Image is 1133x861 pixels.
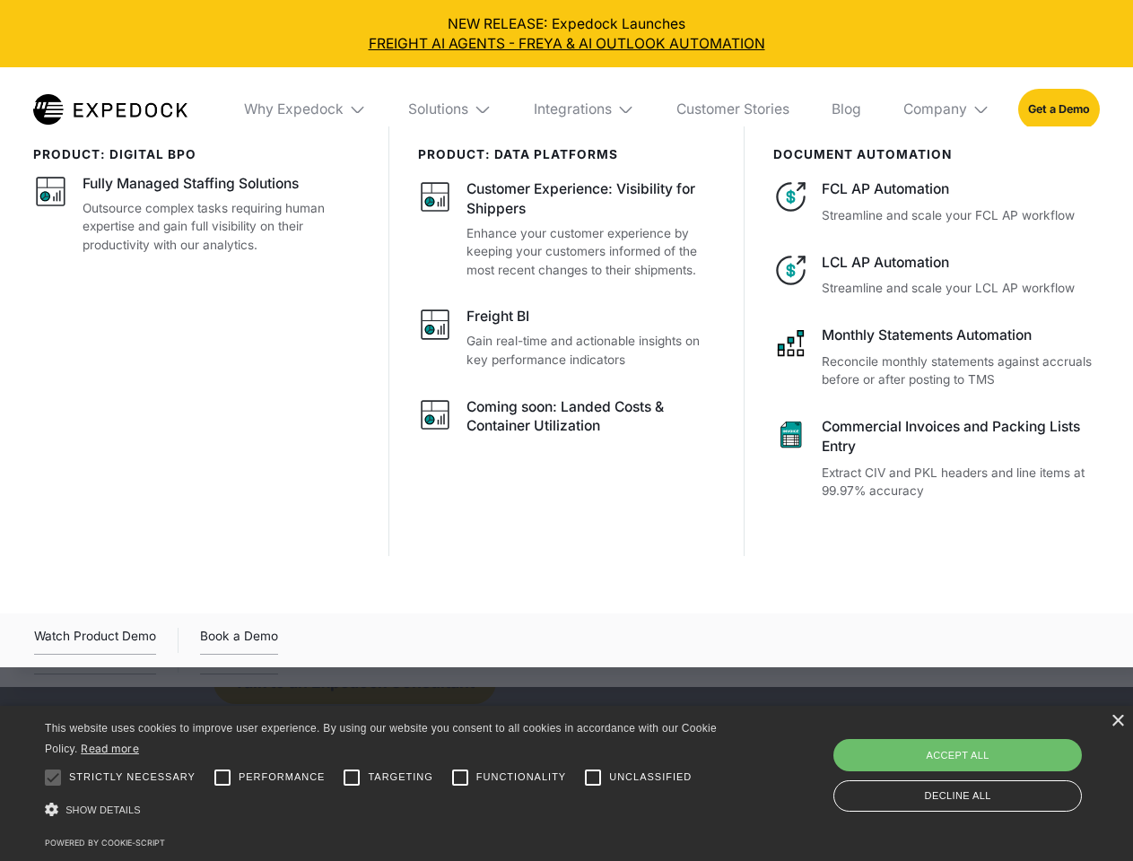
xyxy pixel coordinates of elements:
p: Extract CIV and PKL headers and line items at 99.97% accuracy [822,464,1099,500]
a: Blog [817,67,875,152]
a: Customer Stories [662,67,803,152]
p: Streamline and scale your LCL AP workflow [822,279,1099,298]
a: Freight BIGain real-time and actionable insights on key performance indicators [418,307,717,369]
a: Fully Managed Staffing SolutionsOutsource complex tasks requiring human expertise and gain full v... [33,174,361,254]
span: Show details [65,804,141,815]
div: Watch Product Demo [34,626,156,655]
span: Functionality [476,770,566,785]
span: Targeting [368,770,432,785]
a: Commercial Invoices and Packing Lists EntryExtract CIV and PKL headers and line items at 99.97% a... [773,417,1100,500]
a: FREIGHT AI AGENTS - FREYA & AI OUTLOOK AUTOMATION [14,34,1120,54]
a: Get a Demo [1018,89,1100,129]
div: FCL AP Automation [822,179,1099,199]
div: Integrations [534,100,612,118]
div: Company [903,100,967,118]
div: product: digital bpo [33,147,361,161]
div: document automation [773,147,1100,161]
a: Powered by cookie-script [45,838,165,848]
div: Freight BI [466,307,529,326]
div: Solutions [408,100,468,118]
div: Monthly Statements Automation [822,326,1099,345]
div: Solutions [395,67,506,152]
div: Show details [45,798,723,822]
a: Read more [81,742,139,755]
span: Strictly necessary [69,770,196,785]
div: NEW RELEASE: Expedock Launches [14,14,1120,54]
div: Coming soon: Landed Costs & Container Utilization [466,397,716,437]
a: open lightbox [34,626,156,655]
a: FCL AP AutomationStreamline and scale your FCL AP workflow [773,179,1100,224]
p: Enhance your customer experience by keeping your customers informed of the most recent changes to... [466,224,716,280]
a: Customer Experience: Visibility for ShippersEnhance your customer experience by keeping your cust... [418,179,717,279]
p: Reconcile monthly statements against accruals before or after posting to TMS [822,352,1099,389]
div: Why Expedock [244,100,344,118]
div: Customer Experience: Visibility for Shippers [466,179,716,219]
p: Outsource complex tasks requiring human expertise and gain full visibility on their productivity ... [83,199,361,255]
span: Performance [239,770,326,785]
p: Gain real-time and actionable insights on key performance indicators [466,332,716,369]
p: Streamline and scale your FCL AP workflow [822,206,1099,225]
div: Commercial Invoices and Packing Lists Entry [822,417,1099,457]
div: Company [889,67,1004,152]
iframe: Chat Widget [834,667,1133,861]
div: LCL AP Automation [822,253,1099,273]
div: Integrations [519,67,649,152]
div: Fully Managed Staffing Solutions [83,174,299,194]
a: Coming soon: Landed Costs & Container Utilization [418,397,717,442]
a: Monthly Statements AutomationReconcile monthly statements against accruals before or after postin... [773,326,1100,389]
span: Unclassified [609,770,692,785]
a: LCL AP AutomationStreamline and scale your LCL AP workflow [773,253,1100,298]
div: Why Expedock [230,67,380,152]
div: PRODUCT: data platforms [418,147,717,161]
span: This website uses cookies to improve user experience. By using our website you consent to all coo... [45,722,717,755]
a: Book a Demo [200,626,278,655]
